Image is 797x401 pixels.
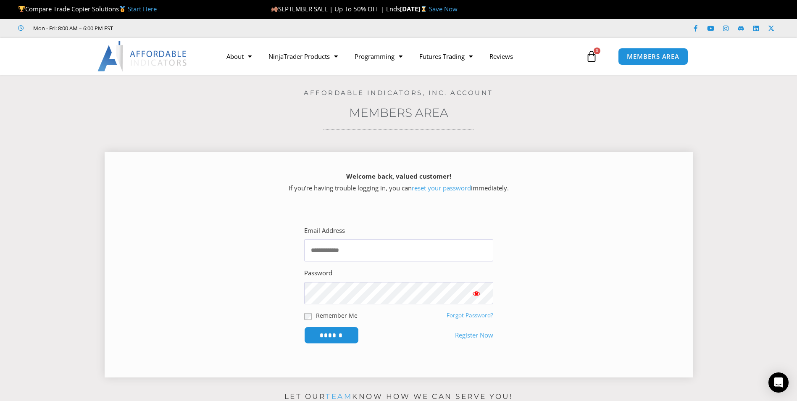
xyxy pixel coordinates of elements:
[573,44,610,69] a: 0
[481,47,521,66] a: Reviews
[128,5,157,13] a: Start Here
[97,41,188,71] img: LogoAI | Affordable Indicators – NinjaTrader
[125,24,251,32] iframe: Customer reviews powered by Trustpilot
[18,5,157,13] span: Compare Trade Copier Solutions
[18,6,25,12] img: 🏆
[260,47,346,66] a: NinjaTrader Products
[421,6,427,12] img: ⌛
[460,282,493,304] button: Show password
[218,47,584,66] nav: Menu
[412,184,471,192] a: reset your password
[346,47,411,66] a: Programming
[627,53,679,60] span: MEMBERS AREA
[768,372,789,393] div: Open Intercom Messenger
[455,330,493,341] a: Register Now
[304,267,332,279] label: Password
[316,311,358,320] label: Remember Me
[429,5,458,13] a: Save Now
[119,171,678,194] p: If you’re having trouble logging in, you can immediately.
[304,89,493,97] a: Affordable Indicators, Inc. Account
[400,5,429,13] strong: [DATE]
[411,47,481,66] a: Futures Trading
[618,48,688,65] a: MEMBERS AREA
[326,392,352,401] a: team
[271,6,278,12] img: 🍂
[218,47,260,66] a: About
[346,172,451,180] strong: Welcome back, valued customer!
[31,23,113,33] span: Mon - Fri: 8:00 AM – 6:00 PM EST
[594,47,600,54] span: 0
[304,225,345,237] label: Email Address
[447,311,493,319] a: Forgot Password?
[119,6,126,12] img: 🥇
[271,5,400,13] span: SEPTEMBER SALE | Up To 50% OFF | Ends
[349,106,448,120] a: Members Area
